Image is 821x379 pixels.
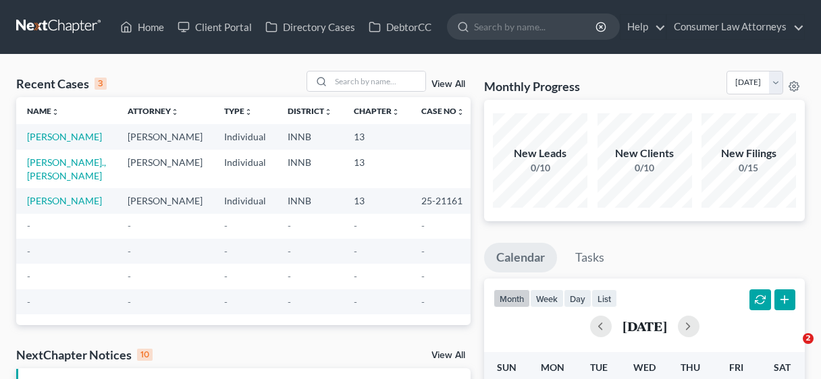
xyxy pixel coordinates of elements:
a: Typeunfold_more [224,106,253,116]
a: Directory Cases [259,15,362,39]
div: 0/10 [598,161,692,175]
td: Individual [213,188,277,213]
span: - [128,245,131,257]
span: Sun [497,361,517,373]
div: Recent Cases [16,76,107,92]
i: unfold_more [456,108,465,116]
span: - [224,296,228,308]
button: week [530,289,564,308]
span: - [421,270,425,282]
td: [PERSON_NAME] [117,124,213,149]
span: - [224,270,228,282]
div: 10 [137,349,153,361]
td: INNB [277,188,343,213]
span: - [128,220,131,231]
i: unfold_more [171,108,179,116]
span: - [27,245,30,257]
div: 0/15 [701,161,796,175]
a: Client Portal [171,15,259,39]
button: month [494,289,530,308]
span: Wed [633,361,656,373]
span: - [421,296,425,308]
a: [PERSON_NAME]., [PERSON_NAME] [27,156,106,181]
span: - [288,220,291,231]
span: Tue [590,361,608,373]
td: Individual [213,150,277,188]
span: - [421,220,425,231]
span: Sat [774,361,791,373]
input: Search by name... [331,71,425,91]
span: 2 [803,333,814,344]
h2: [DATE] [623,319,667,333]
h3: Monthly Progress [484,78,580,94]
a: View All [431,351,465,360]
a: Chapterunfold_more [354,106,400,116]
div: 3 [95,78,107,90]
span: - [128,296,131,308]
i: unfold_more [244,108,253,116]
a: Tasks [563,243,616,272]
a: Districtunfold_more [288,106,332,116]
span: - [224,245,228,257]
span: - [128,270,131,282]
button: day [564,289,591,308]
a: Attorneyunfold_more [128,106,179,116]
a: [PERSON_NAME] [27,131,102,142]
i: unfold_more [392,108,400,116]
a: Consumer Law Attorneys [667,15,804,39]
span: - [288,245,291,257]
a: Help [620,15,666,39]
td: 13 [343,150,410,188]
span: - [288,296,291,308]
td: Individual [213,124,277,149]
span: - [27,270,30,282]
td: [PERSON_NAME] [117,150,213,188]
div: New Filings [701,146,796,161]
td: 13 [343,124,410,149]
span: - [354,245,357,257]
td: 13 [343,188,410,213]
iframe: Intercom live chat [775,333,807,366]
td: [PERSON_NAME] [117,188,213,213]
a: [PERSON_NAME] [27,195,102,206]
td: 25-21161 [410,188,475,213]
a: Case Nounfold_more [421,106,465,116]
td: INNB [277,150,343,188]
i: unfold_more [51,108,59,116]
span: - [27,296,30,308]
div: NextChapter Notices [16,347,153,363]
a: DebtorCC [362,15,438,39]
span: - [421,245,425,257]
span: Thu [681,361,700,373]
span: Mon [541,361,564,373]
i: unfold_more [324,108,332,116]
span: - [288,270,291,282]
div: New Leads [493,146,587,161]
div: 0/10 [493,161,587,175]
td: INNB [277,124,343,149]
span: - [224,220,228,231]
span: - [354,220,357,231]
span: - [354,270,357,282]
a: Nameunfold_more [27,106,59,116]
a: Home [113,15,171,39]
span: Fri [729,361,743,373]
button: list [591,289,617,308]
span: - [27,220,30,231]
a: Calendar [484,243,557,272]
a: View All [431,80,465,89]
div: New Clients [598,146,692,161]
span: - [354,296,357,308]
input: Search by name... [474,14,598,39]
